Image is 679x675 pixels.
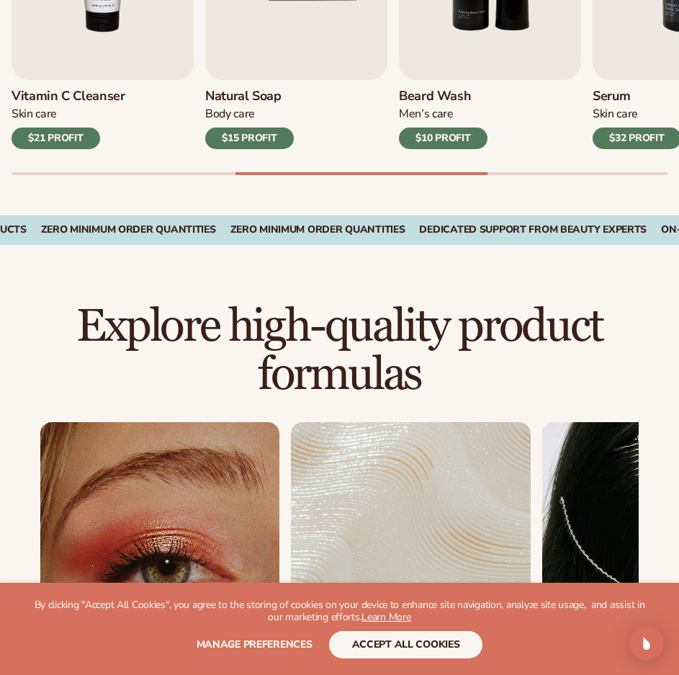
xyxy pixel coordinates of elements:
h2: Explore high-quality product formulas [40,303,639,399]
button: Manage preferences [197,631,312,658]
p: By clicking "Accept All Cookies", you agree to the storing of cookies on your device to enhance s... [29,599,650,624]
button: accept all cookies [329,631,483,658]
div: Men’s Care [399,107,487,122]
div: $10 PROFIT [399,128,487,149]
div: Zero Minimum Order QuantitieS [230,224,405,236]
h3: Vitamin C Cleanser [12,89,125,104]
span: Manage preferences [197,638,312,651]
a: Learn More [361,610,410,624]
div: Skin Care [12,107,125,122]
div: Zero Minimum Order QuantitieS [41,224,216,236]
h3: Natural Soap [205,89,294,104]
div: Dedicated Support From Beauty Experts [419,224,647,236]
div: $15 PROFIT [205,128,294,149]
div: Body Care [205,107,294,122]
h3: Beard Wash [399,89,487,104]
div: $21 PROFIT [12,128,100,149]
div: Open Intercom Messenger [629,626,664,661]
